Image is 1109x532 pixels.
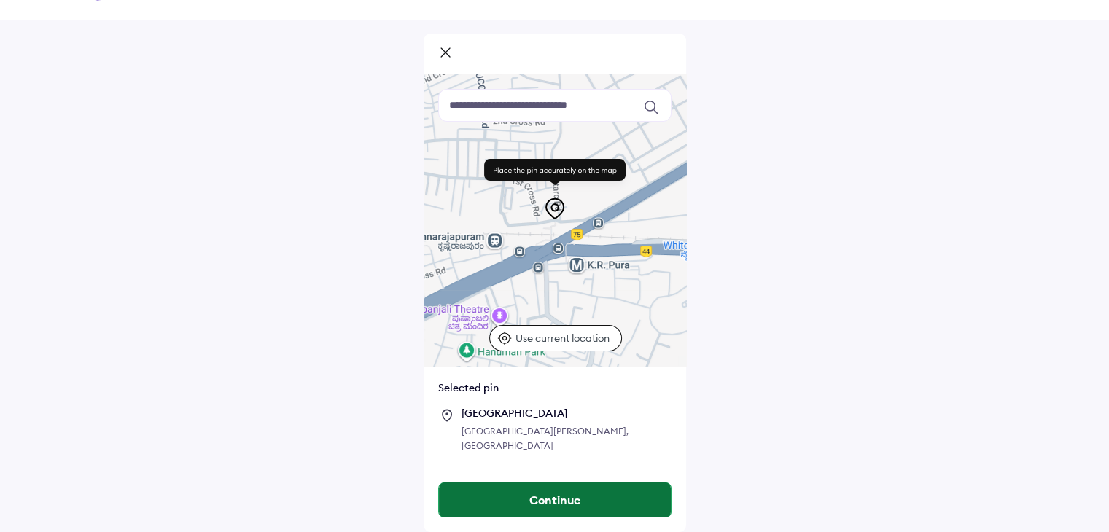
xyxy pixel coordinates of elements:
[438,380,672,395] div: Selected pin
[462,407,672,420] div: [GEOGRAPHIC_DATA]
[515,331,613,345] p: Use current location
[427,347,475,366] a: Open this area in Google Maps (opens a new window)
[462,424,672,453] div: [GEOGRAPHIC_DATA][PERSON_NAME], [GEOGRAPHIC_DATA]
[439,482,671,517] button: Continue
